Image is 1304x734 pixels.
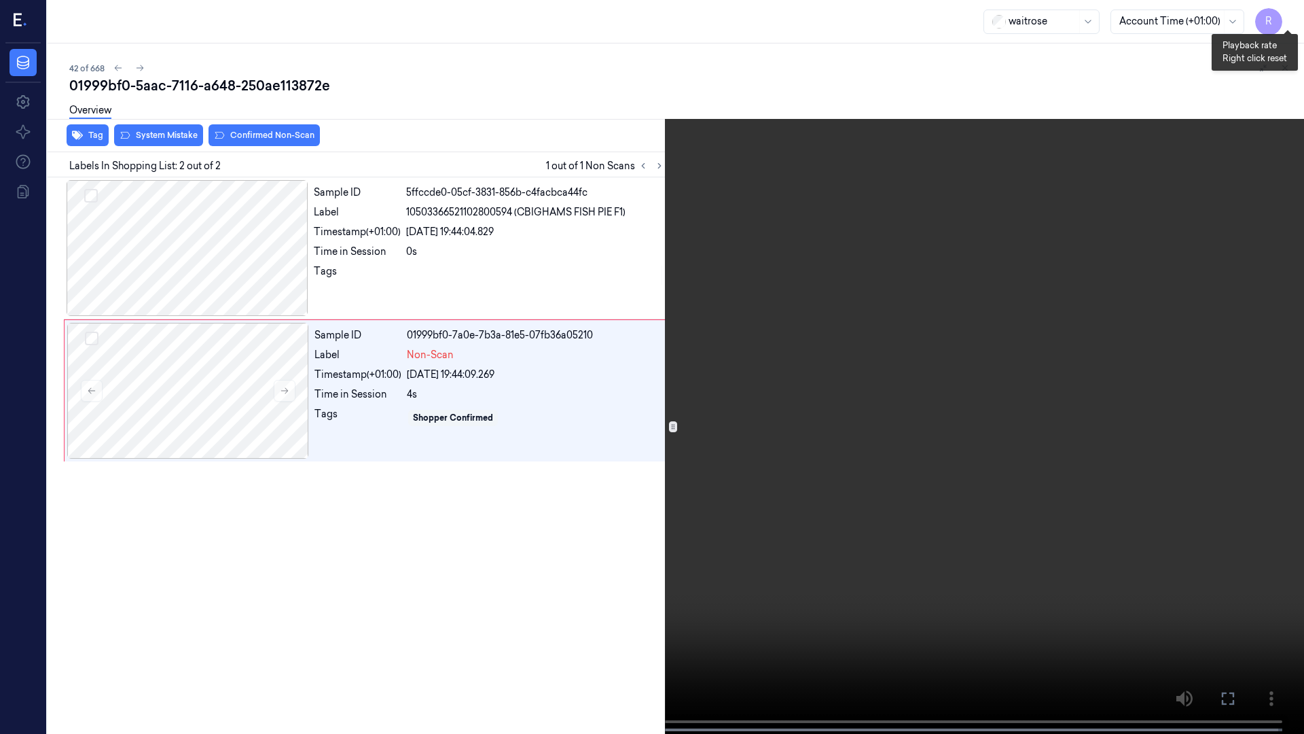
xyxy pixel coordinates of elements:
[314,407,401,429] div: Tags
[69,76,1293,95] div: 01999bf0-5aac-7116-a648-250ae113872e
[314,186,401,200] div: Sample ID
[314,225,401,239] div: Timestamp (+01:00)
[314,205,401,220] div: Label
[69,159,221,173] span: Labels In Shopping List: 2 out of 2
[314,348,401,362] div: Label
[406,225,665,239] div: [DATE] 19:44:04.829
[546,158,668,174] span: 1 out of 1 Non Scans
[406,245,665,259] div: 0s
[406,205,626,220] span: 10503366521102800594 (CBIGHAMS FISH PIE F1)
[407,368,664,382] div: [DATE] 19:44:09.269
[314,368,401,382] div: Timestamp (+01:00)
[114,124,203,146] button: System Mistake
[69,63,105,74] span: 42 of 668
[314,264,401,286] div: Tags
[407,387,664,402] div: 4s
[413,412,493,424] div: Shopper Confirmed
[209,124,320,146] button: Confirmed Non-Scan
[406,186,665,200] div: 5ffccde0-05cf-3831-856b-c4facbca44fc
[69,103,111,119] a: Overview
[67,124,109,146] button: Tag
[1255,8,1282,35] button: R
[407,348,454,362] span: Non-Scan
[314,328,401,343] div: Sample ID
[314,245,401,259] div: Time in Session
[314,387,401,402] div: Time in Session
[85,332,98,345] button: Select row
[407,328,664,343] div: 01999bf0-7a0e-7b3a-81e5-07fb36a05210
[84,189,98,203] button: Select row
